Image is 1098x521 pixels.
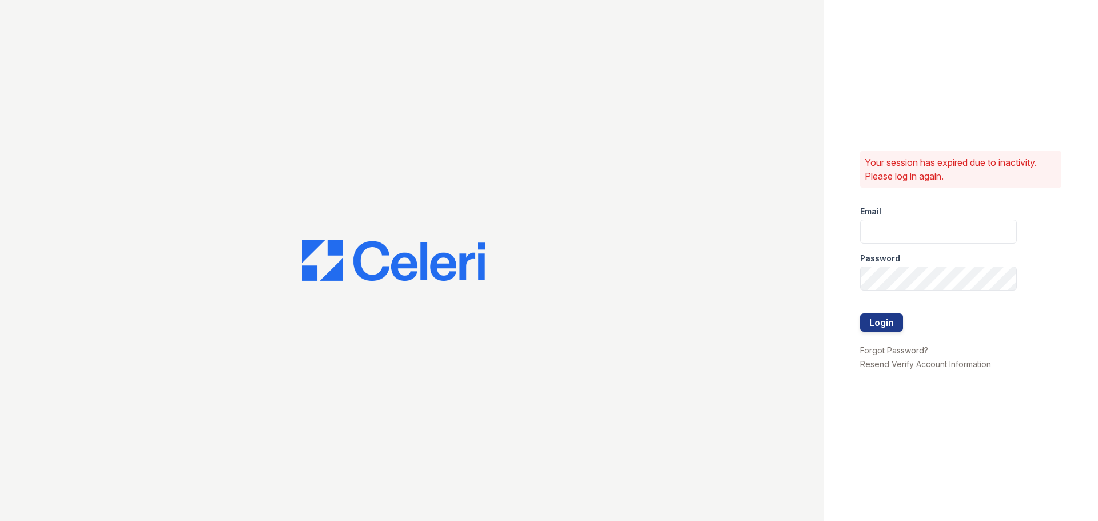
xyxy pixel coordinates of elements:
p: Your session has expired due to inactivity. Please log in again. [865,156,1057,183]
a: Forgot Password? [860,345,928,355]
img: CE_Logo_Blue-a8612792a0a2168367f1c8372b55b34899dd931a85d93a1a3d3e32e68fde9ad4.png [302,240,485,281]
button: Login [860,313,903,332]
label: Email [860,206,881,217]
a: Resend Verify Account Information [860,359,991,369]
label: Password [860,253,900,264]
